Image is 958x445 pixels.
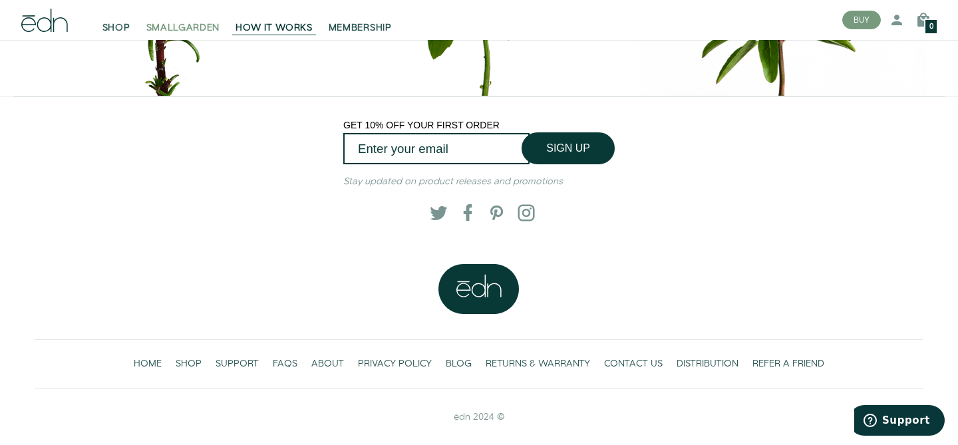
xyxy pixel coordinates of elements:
[446,357,472,371] span: BLOG
[854,405,945,438] iframe: Opens a widget where you can find more information
[134,357,162,371] span: HOME
[343,133,530,164] input: Enter your email
[358,357,432,371] span: PRIVACY POLICY
[321,5,400,35] a: MEMBERSHIP
[228,5,320,35] a: HOW IT WORKS
[169,351,209,378] a: SHOP
[842,11,881,29] button: BUY
[746,351,832,378] a: REFER A FRIEND
[677,357,738,371] span: DISTRIBUTION
[929,23,933,31] span: 0
[522,132,615,164] button: SIGN UP
[273,357,297,371] span: FAQS
[329,21,392,35] span: MEMBERSHIP
[479,351,597,378] a: RETURNS & WARRANTY
[486,357,590,371] span: RETURNS & WARRANTY
[343,175,563,188] em: Stay updated on product releases and promotions
[670,351,746,378] a: DISTRIBUTION
[266,351,305,378] a: FAQS
[454,410,505,424] span: ēdn 2024 ©
[102,21,130,35] span: SHOP
[597,351,670,378] a: CONTACT US
[311,357,344,371] span: ABOUT
[176,357,202,371] span: SHOP
[146,21,220,35] span: SMALLGARDEN
[439,351,479,378] a: BLOG
[216,357,259,371] span: SUPPORT
[604,357,663,371] span: CONTACT US
[138,5,228,35] a: SMALLGARDEN
[752,357,824,371] span: REFER A FRIEND
[236,21,312,35] span: HOW IT WORKS
[305,351,351,378] a: ABOUT
[351,351,439,378] a: PRIVACY POLICY
[209,351,266,378] a: SUPPORT
[94,5,138,35] a: SHOP
[127,351,169,378] a: HOME
[343,120,500,130] span: GET 10% OFF YOUR FIRST ORDER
